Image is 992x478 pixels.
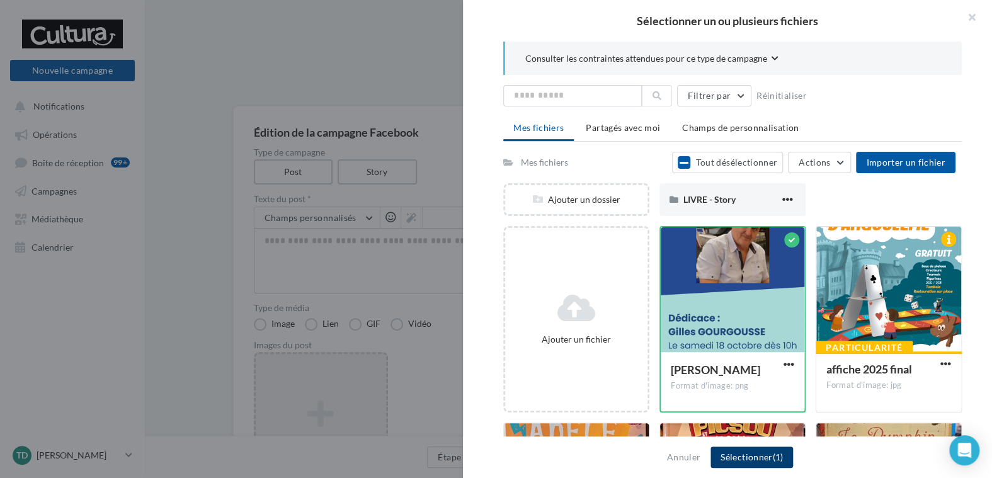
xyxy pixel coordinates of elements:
[671,380,794,392] div: Format d'image: png
[510,333,642,346] div: Ajouter un fichier
[525,52,767,65] span: Consulter les contraintes attendues pour ce type de campagne
[788,152,851,173] button: Actions
[677,85,751,106] button: Filtrer par
[816,341,913,355] div: Particularité
[586,122,660,133] span: Partagés avec moi
[856,152,955,173] button: Importer un fichier
[662,450,705,465] button: Annuler
[521,156,568,169] div: Mes fichiers
[671,363,760,377] span: GILLES GOURGOUSSE
[525,52,778,67] button: Consulter les contraintes attendues pour ce type de campagne
[483,15,972,26] h2: Sélectionner un ou plusieurs fichiers
[672,152,783,173] button: Tout désélectionner
[949,435,979,465] div: Open Intercom Messenger
[799,157,830,168] span: Actions
[866,157,945,168] span: Importer un fichier
[710,447,793,468] button: Sélectionner(1)
[826,362,912,376] span: affiche 2025 final
[682,122,799,133] span: Champs de personnalisation
[513,122,564,133] span: Mes fichiers
[826,380,951,391] div: Format d'image: jpg
[772,452,783,462] span: (1)
[683,194,736,205] span: LIVRE - Story
[505,193,647,206] div: Ajouter un dossier
[751,88,812,103] button: Réinitialiser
